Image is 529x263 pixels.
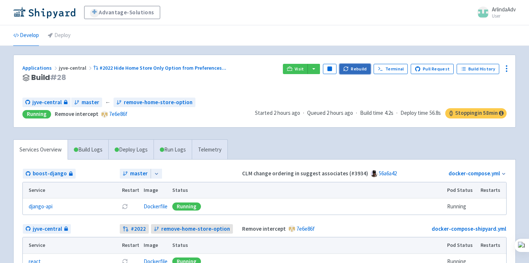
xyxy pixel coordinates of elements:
[307,109,353,116] span: Queued
[323,64,336,74] button: Pause
[379,170,397,177] a: 56a6a42
[295,66,304,72] span: Visit
[492,6,516,13] span: ArlindaAdv
[255,109,300,116] span: Started
[429,109,441,117] span: 56.8s
[50,72,66,83] span: # 28
[120,224,149,234] a: #2022
[374,64,408,74] a: Terminal
[445,198,478,215] td: Running
[59,65,93,71] span: jyve-central
[13,25,39,46] a: Develop
[242,225,286,232] strong: Remove intercept
[385,109,393,117] span: 4.2s
[68,140,108,160] a: Build Logs
[23,224,71,234] a: jyve-central
[33,169,67,178] span: boost-django
[48,25,71,46] a: Deploy
[339,64,371,74] button: Rebuild
[141,182,170,198] th: Image
[283,64,308,74] a: Visit
[23,182,119,198] th: Service
[473,7,516,18] a: ArlindaAdv User
[71,98,102,107] a: master
[23,169,76,179] a: boost-django
[93,65,227,71] a: #2022 Hide Home Store Only Option from Preferences...
[445,237,478,253] th: Pod Status
[170,237,445,253] th: Status
[445,182,478,198] th: Pod Status
[141,237,170,253] th: Image
[32,98,62,107] span: jyve-central
[105,98,111,107] span: ←
[170,182,445,198] th: Status
[108,140,154,160] a: Deploy Logs
[274,109,300,116] time: 2 hours ago
[242,170,368,177] strong: CLM change ordering in suggest associates (#3934)
[327,109,353,116] time: 2 hours ago
[360,109,383,117] span: Build time
[33,225,62,233] span: jyve-central
[84,6,160,19] a: Advantage-Solutions
[29,202,53,211] a: django-api
[22,98,71,107] a: jyve-central
[109,110,127,117] a: 7e6e86f
[130,169,148,178] span: master
[131,225,146,233] strong: # 2022
[120,169,151,179] a: master
[445,108,507,118] span: Stopping in 58 min
[478,237,506,253] th: Restarts
[31,73,66,82] span: Build
[13,7,75,18] img: Shipyard logo
[119,237,141,253] th: Restart
[255,108,507,118] div: · · ·
[23,237,119,253] th: Service
[22,65,59,71] a: Applications
[161,225,230,233] span: remove-home-store-option
[122,204,128,209] button: Restart pod
[400,109,428,117] span: Deploy time
[144,203,168,210] a: Dockerfile
[457,64,499,74] a: Build History
[296,225,315,232] a: 7e6e86f
[100,65,226,71] span: #2022 Hide Home Store Only Option from Preferences ...
[114,98,195,107] a: remove-home-store-option
[192,140,227,160] a: Telemetry
[55,110,98,117] strong: Remove intercept
[14,140,68,160] a: Services Overview
[119,182,141,198] th: Restart
[124,98,192,107] span: remove-home-store-option
[22,110,51,118] div: Running
[172,202,201,211] div: Running
[82,98,99,107] span: master
[411,64,454,74] a: Pull Request
[478,182,506,198] th: Restarts
[492,14,516,18] small: User
[432,225,506,232] a: docker-compose-shipyard.yml
[154,140,192,160] a: Run Logs
[151,224,233,234] a: remove-home-store-option
[449,170,500,177] a: docker-compose.yml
